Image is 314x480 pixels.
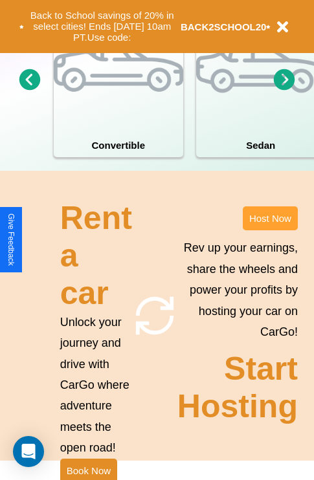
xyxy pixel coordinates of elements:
b: BACK2SCHOOL20 [181,21,267,32]
p: Rev up your earnings, share the wheels and power your profits by hosting your car on CarGo! [177,237,298,342]
button: Back to School savings of 20% in select cities! Ends [DATE] 10am PT.Use code: [24,6,181,47]
button: Host Now [243,206,298,230]
div: Give Feedback [6,213,16,266]
h4: Convertible [54,133,183,157]
h2: Rent a car [60,199,132,312]
h2: Start Hosting [177,350,298,425]
div: Open Intercom Messenger [13,436,44,467]
p: Unlock your journey and drive with CarGo where adventure meets the open road! [60,312,132,459]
